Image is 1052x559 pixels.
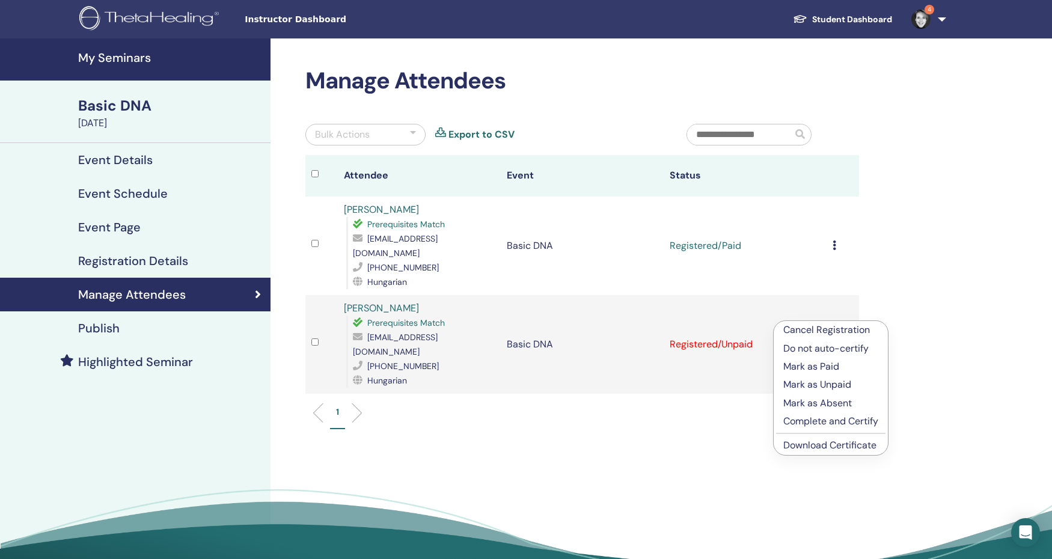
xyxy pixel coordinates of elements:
[367,219,445,230] span: Prerequisites Match
[367,262,439,273] span: [PHONE_NUMBER]
[367,375,407,386] span: Hungarian
[336,406,339,418] p: 1
[71,96,271,130] a: Basic DNA[DATE]
[78,355,193,369] h4: Highlighted Seminar
[501,197,664,295] td: Basic DNA
[783,359,878,374] p: Mark as Paid
[501,155,664,197] th: Event
[353,233,438,258] span: [EMAIL_ADDRESS][DOMAIN_NAME]
[78,287,186,302] h4: Manage Attendees
[305,67,859,95] h2: Manage Attendees
[783,341,878,356] p: Do not auto-certify
[78,153,153,167] h4: Event Details
[78,186,168,201] h4: Event Schedule
[1011,518,1040,547] div: Open Intercom Messenger
[353,332,438,357] span: [EMAIL_ADDRESS][DOMAIN_NAME]
[344,302,419,314] a: [PERSON_NAME]
[448,127,515,142] a: Export to CSV
[501,295,664,394] td: Basic DNA
[79,6,223,33] img: logo.png
[245,13,425,26] span: Instructor Dashboard
[315,127,370,142] div: Bulk Actions
[78,321,120,335] h4: Publish
[925,5,934,14] span: 4
[793,14,807,24] img: graduation-cap-white.svg
[78,254,188,268] h4: Registration Details
[783,8,902,31] a: Student Dashboard
[78,50,263,65] h4: My Seminars
[78,116,263,130] div: [DATE]
[344,203,419,216] a: [PERSON_NAME]
[367,361,439,371] span: [PHONE_NUMBER]
[783,396,878,411] p: Mark as Absent
[78,96,263,116] div: Basic DNA
[664,155,827,197] th: Status
[783,414,878,429] p: Complete and Certify
[78,220,141,234] h4: Event Page
[338,155,501,197] th: Attendee
[783,439,876,451] a: Download Certificate
[367,317,445,328] span: Prerequisites Match
[783,323,878,337] p: Cancel Registration
[367,276,407,287] span: Hungarian
[911,10,931,29] img: default.jpg
[783,377,878,392] p: Mark as Unpaid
